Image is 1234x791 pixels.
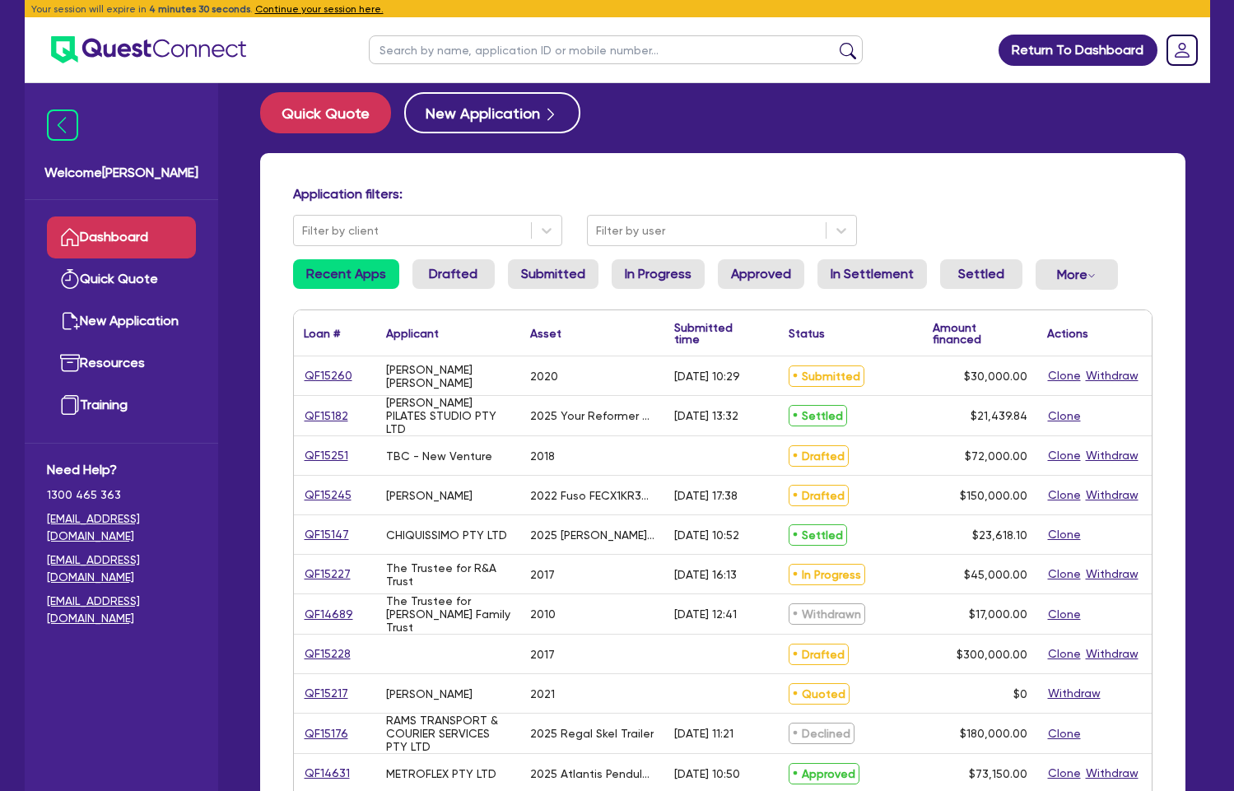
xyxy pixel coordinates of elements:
a: Return To Dashboard [999,35,1157,66]
div: 2025 Atlantis Pendulum Squat (P/L) [530,767,654,780]
a: Dropdown toggle [1161,29,1204,72]
button: Clone [1047,764,1082,783]
div: [DATE] 17:38 [674,489,738,502]
a: QF14631 [304,764,351,783]
span: Declined [789,723,854,744]
span: $45,000.00 [964,568,1027,581]
div: [DATE] 16:13 [674,568,737,581]
span: Need Help? [47,460,196,480]
span: Drafted [789,445,849,467]
button: Clone [1047,605,1082,624]
button: Clone [1047,407,1082,426]
a: QF15227 [304,565,352,584]
button: New Application [404,92,580,133]
span: $23,618.10 [972,528,1027,542]
a: [EMAIL_ADDRESS][DOMAIN_NAME] [47,593,196,627]
span: Quoted [789,683,850,705]
button: Withdraw [1085,446,1139,465]
a: New Application [47,300,196,342]
button: Clone [1047,486,1082,505]
div: [PERSON_NAME] [386,489,473,502]
a: Approved [718,259,804,289]
a: In Settlement [817,259,927,289]
span: Submitted [789,365,864,387]
span: $150,000.00 [960,489,1027,502]
div: [DATE] 12:41 [674,607,737,621]
button: Withdraw [1085,644,1139,663]
div: The Trustee for [PERSON_NAME] Family Trust [386,594,510,634]
span: Settled [789,524,847,546]
div: 2020 [530,370,558,383]
span: $300,000.00 [957,648,1027,661]
div: 2021 [530,687,555,700]
button: Clone [1047,446,1082,465]
h4: Application filters: [293,186,1153,202]
div: Amount financed [933,322,1027,345]
div: Status [789,328,825,339]
button: Withdraw [1085,565,1139,584]
img: training [60,395,80,415]
div: 2025 Your Reformer Envey [530,409,654,422]
a: Resources [47,342,196,384]
input: Search by name, application ID or mobile number... [369,35,863,64]
button: Clone [1047,724,1082,743]
span: $180,000.00 [960,727,1027,740]
span: $21,439.84 [971,409,1027,422]
button: Clone [1047,366,1082,385]
div: 2025 Regal Skel Trailer [530,727,654,740]
img: new-application [60,311,80,331]
button: Withdraw [1085,486,1139,505]
div: Actions [1047,328,1088,339]
button: Continue your session here. [255,2,384,16]
img: icon-menu-close [47,109,78,141]
img: quest-connect-logo-blue [51,36,246,63]
div: Asset [530,328,561,339]
span: $30,000.00 [964,370,1027,383]
span: 4 minutes 30 seconds [149,3,250,15]
button: Clone [1047,565,1082,584]
a: QF15182 [304,407,349,426]
div: The Trustee for R&A Trust [386,561,510,588]
button: Dropdown toggle [1036,259,1118,290]
img: quick-quote [60,269,80,289]
a: [EMAIL_ADDRESS][DOMAIN_NAME] [47,510,196,545]
div: Applicant [386,328,439,339]
div: [PERSON_NAME] [386,687,473,700]
a: [EMAIL_ADDRESS][DOMAIN_NAME] [47,551,196,586]
span: $17,000.00 [969,607,1027,621]
span: Approved [789,763,859,784]
div: [DATE] 10:52 [674,528,739,542]
a: QF15217 [304,684,349,703]
a: In Progress [612,259,705,289]
button: Clone [1047,644,1082,663]
div: [DATE] 10:50 [674,767,740,780]
a: QF15260 [304,366,353,385]
a: QF15228 [304,644,352,663]
a: Submitted [508,259,598,289]
div: 2018 [530,449,555,463]
a: Settled [940,259,1022,289]
div: [PERSON_NAME] PILATES STUDIO PTY LTD [386,396,510,435]
span: Settled [789,405,847,426]
a: Drafted [412,259,495,289]
span: $0 [1013,687,1027,700]
div: [DATE] 13:32 [674,409,738,422]
div: TBC - New Venture [386,449,492,463]
div: 2017 [530,568,555,581]
span: Withdrawn [789,603,865,625]
button: Withdraw [1085,366,1139,385]
div: [DATE] 10:29 [674,370,740,383]
a: QF15245 [304,486,352,505]
div: Submitted time [674,322,754,345]
span: In Progress [789,564,865,585]
div: [DATE] 11:21 [674,727,733,740]
div: Loan # [304,328,340,339]
span: 1300 465 363 [47,486,196,504]
button: Clone [1047,525,1082,544]
div: [PERSON_NAME] [PERSON_NAME] [386,363,510,389]
div: 2010 [530,607,556,621]
span: Welcome [PERSON_NAME] [44,163,198,183]
button: Withdraw [1085,764,1139,783]
div: 2017 [530,648,555,661]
